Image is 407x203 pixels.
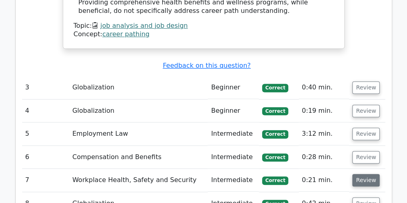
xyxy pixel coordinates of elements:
[22,146,69,169] td: 6
[299,146,349,169] td: 0:28 min.
[69,169,208,192] td: Workplace Health, Safety and Security
[69,76,208,99] td: Globalization
[262,84,288,92] span: Correct
[262,107,288,115] span: Correct
[208,99,259,122] td: Beginner
[163,62,250,69] a: Feedback on this question?
[208,76,259,99] td: Beginner
[299,169,349,192] td: 0:21 min.
[262,153,288,162] span: Correct
[22,122,69,145] td: 5
[100,22,188,29] a: job analysis and job design
[69,122,208,145] td: Employment Law
[208,122,259,145] td: Intermediate
[74,30,334,39] div: Concept:
[208,146,259,169] td: Intermediate
[352,105,380,117] button: Review
[22,76,69,99] td: 3
[69,99,208,122] td: Globalization
[102,30,149,38] a: career pathing
[352,174,380,186] button: Review
[262,176,288,184] span: Correct
[69,146,208,169] td: Compensation and Benefits
[22,99,69,122] td: 4
[352,128,380,140] button: Review
[208,169,259,192] td: Intermediate
[352,81,380,94] button: Review
[299,76,349,99] td: 0:40 min.
[22,169,69,192] td: 7
[299,99,349,122] td: 0:19 min.
[299,122,349,145] td: 3:12 min.
[74,22,334,30] div: Topic:
[262,130,288,138] span: Correct
[352,151,380,164] button: Review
